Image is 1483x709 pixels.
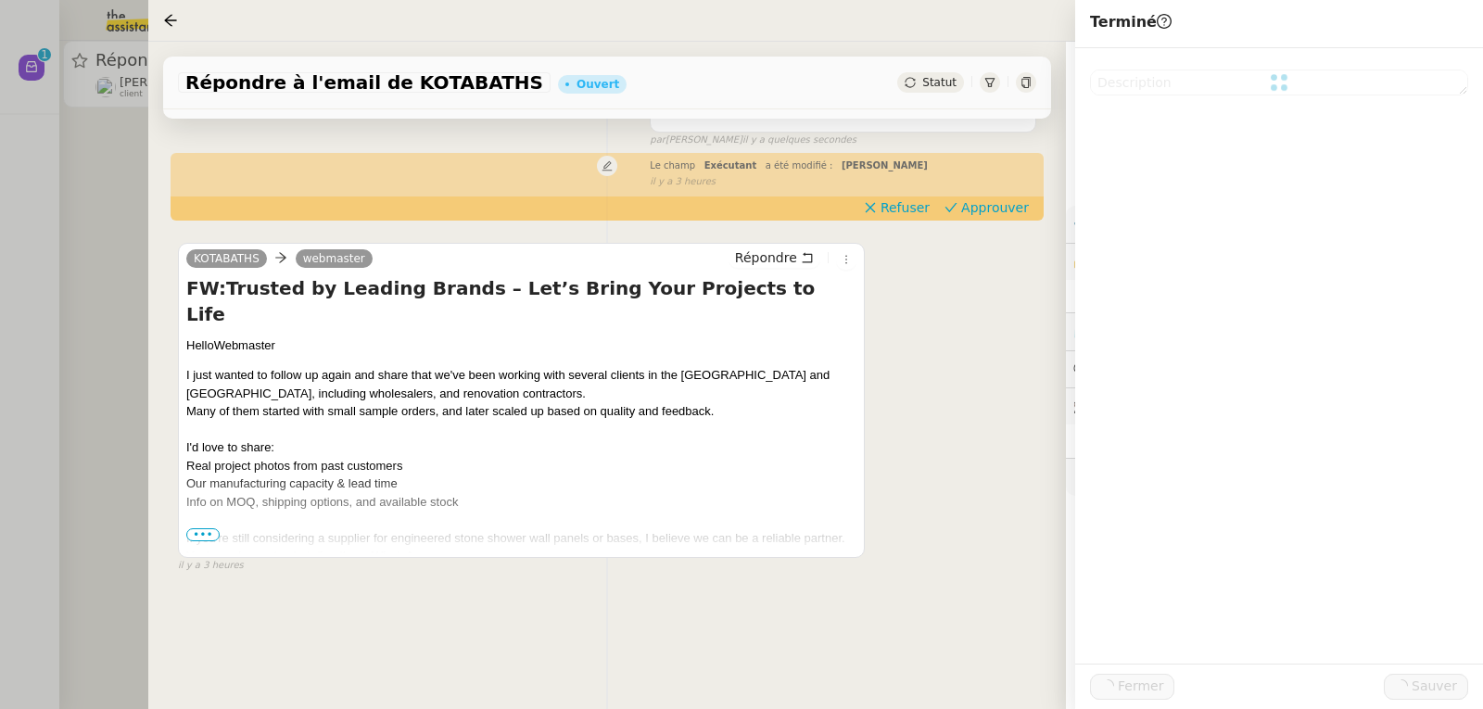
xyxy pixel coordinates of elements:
[650,133,856,148] small: [PERSON_NAME]
[577,79,619,90] div: Ouvert
[650,133,665,148] span: par
[729,247,820,268] button: Répondre
[1073,251,1194,272] span: 🔐
[650,174,716,190] span: il y a 3 heures
[704,160,757,171] span: Exécutant
[937,197,1036,218] button: Approuver
[1073,469,1131,484] span: 🧴
[214,338,275,352] span: Webmaster
[1090,13,1172,31] span: Terminé
[1066,351,1483,387] div: 💬Commentaires
[1066,313,1483,349] div: ⏲️Tâches 0:00
[1066,206,1483,242] div: ⚙️Procédures
[961,198,1029,217] span: Approuver
[735,248,797,267] span: Répondre
[1073,323,1201,338] span: ⏲️
[186,531,845,545] a: If you're still considering a supplier for engineered stone shower wall panels or bases, I believ...
[178,558,244,574] span: il y a 3 heures
[1090,674,1174,700] button: Fermer
[296,250,373,267] a: webmaster
[186,459,458,509] a: Real project photos from past customers Our manufacturing capacity & lead time Info on MOQ, shipp...
[1066,459,1483,495] div: 🧴Autres
[186,404,714,418] a: Many of them started with small sample orders, and later scaled up based on quality and feedback.
[742,133,856,148] span: il y a quelques secondes
[1384,674,1468,700] button: Sauver
[186,440,274,454] a: I'd love to share:
[186,549,431,563] a: You're welcome to chat directly on WhatsApp:
[186,338,275,352] span: Hello
[842,160,928,171] span: [PERSON_NAME]
[766,160,833,171] span: a été modifié :
[1073,213,1170,234] span: ⚙️
[856,197,937,218] button: Refuser
[186,250,267,267] a: KOTABATHS
[662,101,726,118] span: Terminé
[186,275,856,327] h4: FW:Trusted by Leading Brands – Let’s Bring Your Projects to Life
[922,76,957,89] span: Statut
[185,73,543,92] span: Répondre à l'email de KOTABATHS
[650,160,695,171] span: Le champ
[1066,388,1483,424] div: 🕵️Autres demandes en cours 1
[1066,244,1483,280] div: 🔐Données client
[186,368,830,400] a: I just wanted to follow up again and share that we've been working with several clients in the [G...
[1073,361,1192,376] span: 💬
[186,528,220,541] span: •••
[881,198,930,217] span: Refuser
[1073,399,1305,413] span: 🕵️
